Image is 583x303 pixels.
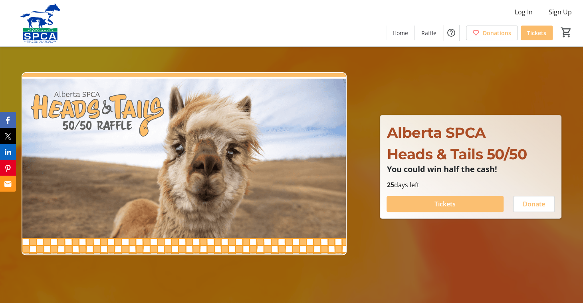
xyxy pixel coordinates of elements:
a: Raffle [415,26,443,40]
span: Sign Up [549,7,572,17]
img: Campaign CTA Media Photo [22,72,347,255]
p: days left [387,180,555,190]
button: Help [443,25,459,41]
button: Donate [513,196,555,212]
a: Tickets [521,26,553,40]
span: Raffle [421,29,436,37]
span: Home [393,29,408,37]
span: Donations [483,29,511,37]
a: Donations [466,26,518,40]
img: Alberta SPCA's Logo [5,3,76,43]
button: Sign Up [542,6,578,18]
span: Heads & Tails 50/50 [387,145,527,163]
span: Donate [523,199,545,209]
p: You could win half the cash! [387,165,555,174]
span: Tickets [527,29,546,37]
button: Cart [559,25,573,40]
span: 25 [387,180,394,189]
span: Log In [515,7,533,17]
button: Log In [508,6,539,18]
span: Tickets [434,199,456,209]
span: Alberta SPCA [387,124,486,141]
button: Tickets [387,196,504,212]
a: Home [386,26,414,40]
